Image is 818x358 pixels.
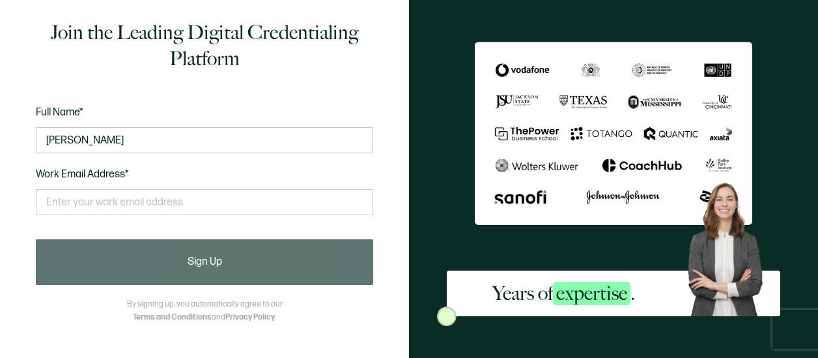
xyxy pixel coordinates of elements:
[36,239,373,285] button: Sign Up
[188,257,222,267] span: Sign Up
[36,106,83,119] span: Full Name*
[36,20,373,72] h1: Join the Leading Digital Credentialing Platform
[492,280,635,306] h2: Years of .
[36,189,373,215] input: Enter your work email address
[437,306,457,326] img: Sertifier Signup
[36,168,129,181] span: Work Email Address*
[680,176,780,316] img: Sertifier Signup - Years of <span class="strong-h">expertise</span>. Hero
[553,282,630,305] span: expertise
[475,42,752,225] img: Sertifier Signup - Years of <span class="strong-h">expertise</span>.
[127,298,283,324] p: By signing up, you automatically agree to our and .
[225,312,275,322] a: Privacy Policy
[133,312,212,322] a: Terms and Conditions
[36,127,373,153] input: Jane Doe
